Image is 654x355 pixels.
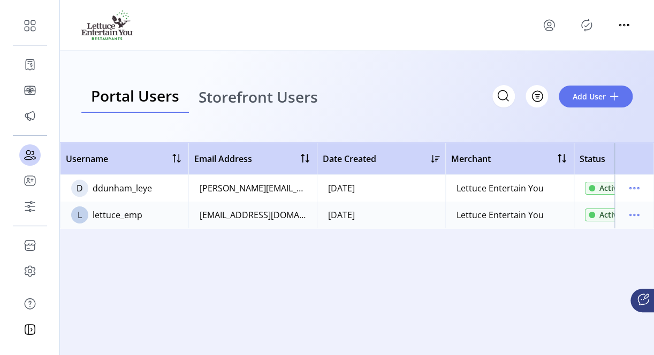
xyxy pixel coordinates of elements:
span: Add User [573,91,606,102]
a: Storefront Users [189,80,328,113]
button: menu [626,180,643,197]
span: Active [599,182,621,194]
div: ddunham_leye [93,182,152,195]
div: Lettuce Entertain You [457,182,544,195]
input: Search [492,85,515,107]
span: Email Address [194,152,252,165]
span: Portal Users [91,88,179,103]
span: Date Created [323,152,376,165]
img: logo [81,10,133,40]
div: lettuce_emp [93,209,142,221]
button: Filter Button [526,85,548,107]
button: Publisher Panel [578,17,595,34]
span: Merchant [451,152,491,165]
div: [PERSON_NAME][EMAIL_ADDRESS][PERSON_NAME][DOMAIN_NAME] [200,182,306,195]
td: [DATE] [317,202,445,228]
button: Add User [559,86,633,107]
span: Active [599,209,621,220]
span: L [78,209,82,221]
span: Username [66,152,108,165]
button: menu [541,17,558,34]
button: menu [626,206,643,223]
span: D [77,182,83,195]
div: [EMAIL_ADDRESS][DOMAIN_NAME] [200,209,306,221]
button: menu [615,17,633,34]
div: Lettuce Entertain You [457,209,544,221]
span: Storefront Users [199,89,318,104]
td: [DATE] [317,175,445,202]
span: Status [580,152,605,165]
a: Portal Users [81,80,189,113]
